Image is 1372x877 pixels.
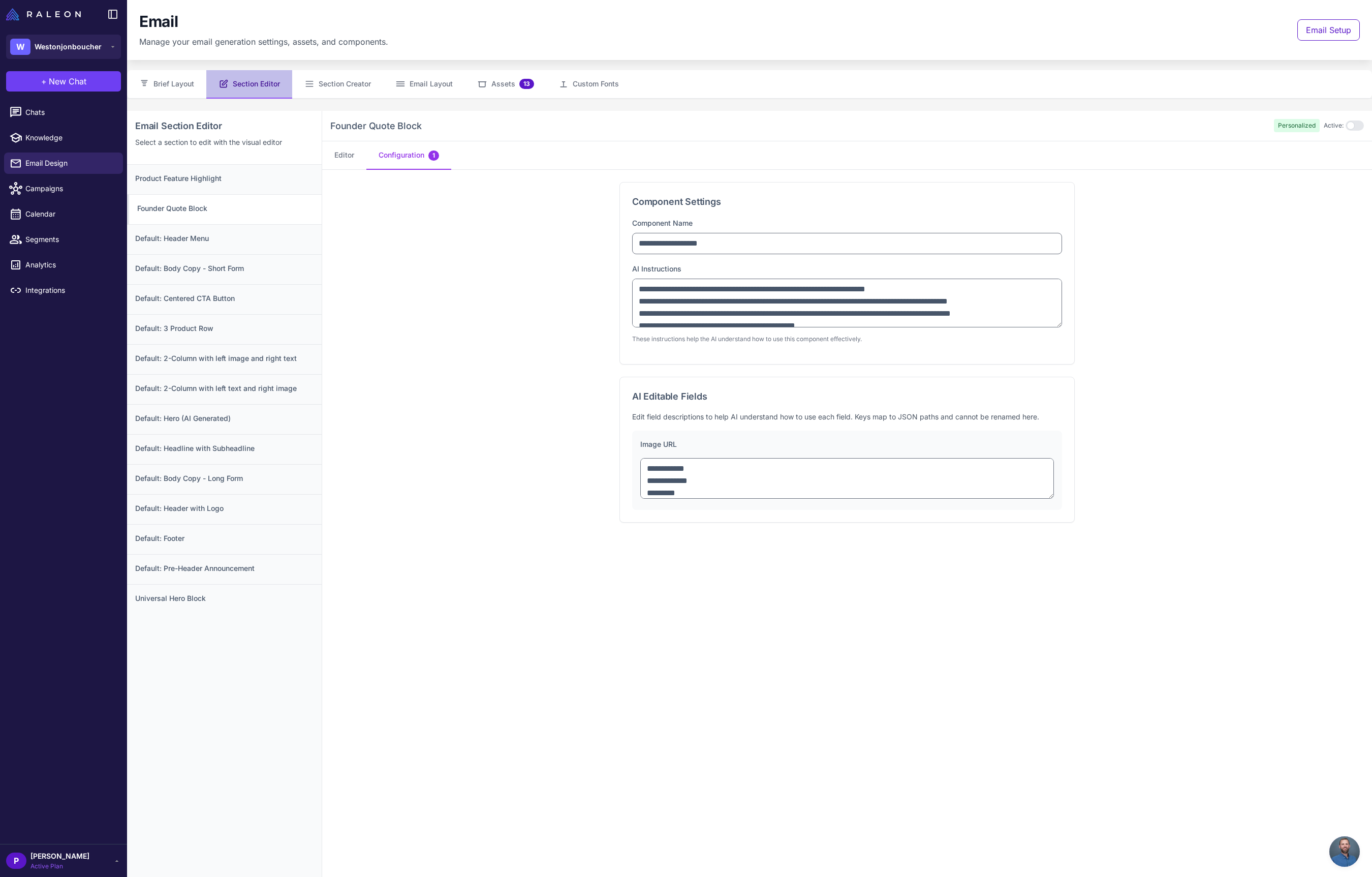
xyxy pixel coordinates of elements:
span: [PERSON_NAME] [30,851,89,862]
button: WWestonjonboucher [6,35,121,59]
button: Editor [322,141,366,170]
h3: Default: Centered CTA Button [135,293,314,304]
h3: Default: Hero (AI Generated) [135,413,314,424]
p: These instructions help the AI understand how to use this component effectively. [632,335,1062,344]
h3: Component Settings [632,195,1062,208]
span: Calendar [25,208,115,220]
button: +New Chat [6,71,121,92]
span: 1 [428,150,439,161]
h3: Default: Header Menu [135,233,314,244]
h3: Default: 2-Column with left image and right text [135,353,314,364]
h3: Default: 3 Product Row [135,323,314,334]
a: Calendar [4,203,123,225]
div: W [10,39,30,55]
button: Section Editor [206,70,292,99]
button: Email Layout [383,70,465,99]
a: Knowledge [4,127,123,148]
span: Analytics [25,259,115,270]
span: Email Design [25,158,115,169]
button: Custom Fonts [546,70,631,99]
span: Active: [1324,121,1344,130]
div: P [6,853,26,869]
p: Manage your email generation settings, assets, and components. [139,36,388,48]
span: Campaigns [25,183,115,194]
span: Segments [25,234,115,245]
h3: Default: 2-Column with left text and right image [135,383,314,394]
img: Raleon Logo [6,8,81,20]
h3: Founder Quote Block [137,203,314,214]
button: Brief Layout [127,70,206,99]
button: Configuration1 [366,141,451,170]
p: Edit field descriptions to help AI understand how to use each field. Keys map to JSON paths and c... [632,411,1062,422]
span: New Chat [49,75,86,87]
span: Knowledge [25,132,115,143]
label: Component Name [632,219,693,227]
span: Active Plan [30,862,89,871]
h3: Default: Headline with Subheadline [135,443,314,454]
p: Select a section to edit with the visual editor [135,137,314,148]
a: Integrations [4,280,123,301]
a: Analytics [4,254,123,276]
h3: Default: Pre-Header Announcement [135,563,314,574]
h3: Default: Body Copy - Short Form [135,263,314,274]
div: Image URL [640,439,1054,450]
button: Assets13 [465,70,546,99]
div: Open chat [1329,836,1360,867]
h3: AI Editable Fields [632,389,1062,403]
a: Email Design [4,153,123,174]
h3: Default: Body Copy - Long Form [135,473,314,484]
label: AI Instructions [632,264,681,273]
a: Raleon Logo [6,8,85,20]
a: Campaigns [4,178,123,199]
h3: Default: Header with Logo [135,503,314,514]
a: Chats [4,102,123,123]
span: + [41,75,47,87]
h1: Email [139,12,178,32]
span: 13 [519,79,534,89]
span: Westonjonboucher [35,41,102,52]
span: Email Setup [1306,24,1351,36]
span: Integrations [25,285,115,296]
h3: Universal Hero Block [135,593,314,604]
h3: Product Feature Highlight [135,173,314,184]
h3: Default: Footer [135,533,314,544]
a: Segments [4,229,123,250]
h2: Email Section Editor [135,119,314,133]
button: Email Setup [1297,19,1360,41]
span: Chats [25,107,115,118]
span: Personalized [1274,119,1320,132]
button: Section Creator [292,70,383,99]
h3: Founder Quote Block [330,119,422,133]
